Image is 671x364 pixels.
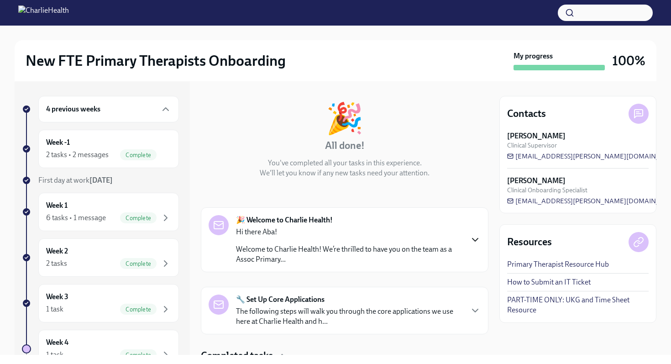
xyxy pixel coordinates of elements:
[46,150,109,160] div: 2 tasks • 2 messages
[507,131,566,141] strong: [PERSON_NAME]
[120,306,157,313] span: Complete
[22,175,179,185] a: First day at work[DATE]
[507,176,566,186] strong: [PERSON_NAME]
[46,258,67,269] div: 2 tasks
[22,193,179,231] a: Week 16 tasks • 1 messageComplete
[325,139,365,153] h4: All done!
[46,246,68,256] h6: Week 2
[46,213,106,223] div: 6 tasks • 1 message
[507,107,546,121] h4: Contacts
[236,215,333,225] strong: 🎉 Welcome to Charlie Health!
[612,53,645,69] h3: 100%
[22,284,179,322] a: Week 31 taskComplete
[120,215,157,222] span: Complete
[268,158,422,168] p: You've completed all your tasks in this experience.
[46,304,63,314] div: 1 task
[120,260,157,267] span: Complete
[507,259,609,269] a: Primary Therapist Resource Hub
[260,168,430,178] p: We'll let you know if any new tasks need your attention.
[26,52,286,70] h2: New FTE Primary Therapists Onboarding
[507,295,649,315] a: PART-TIME ONLY: UKG and Time Sheet Resource
[236,244,462,264] p: Welcome to Charlie Health! We’re thrilled to have you on the team as a Assoc Primary...
[46,200,68,211] h6: Week 1
[46,104,100,114] h6: 4 previous weeks
[507,186,587,195] span: Clinical Onboarding Specialist
[120,352,157,359] span: Complete
[46,292,68,302] h6: Week 3
[22,130,179,168] a: Week -12 tasks • 2 messagesComplete
[38,176,113,185] span: First day at work
[22,238,179,277] a: Week 22 tasksComplete
[201,349,488,363] div: Completed tasks
[236,227,462,237] p: Hi there Aba!
[46,137,70,148] h6: Week -1
[18,5,69,20] img: CharlieHealth
[514,51,553,61] strong: My progress
[236,306,462,327] p: The following steps will walk you through the core applications we use here at Charlie Health and...
[507,141,557,150] span: Clinical Supervisor
[46,338,68,348] h6: Week 4
[89,176,113,185] strong: [DATE]
[326,103,363,133] div: 🎉
[507,277,591,287] a: How to Submit an IT Ticket
[201,349,273,363] h4: Completed tasks
[507,235,552,249] h4: Resources
[120,152,157,158] span: Complete
[38,96,179,122] div: 4 previous weeks
[236,295,325,305] strong: 🔧 Set Up Core Applications
[46,350,63,360] div: 1 task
